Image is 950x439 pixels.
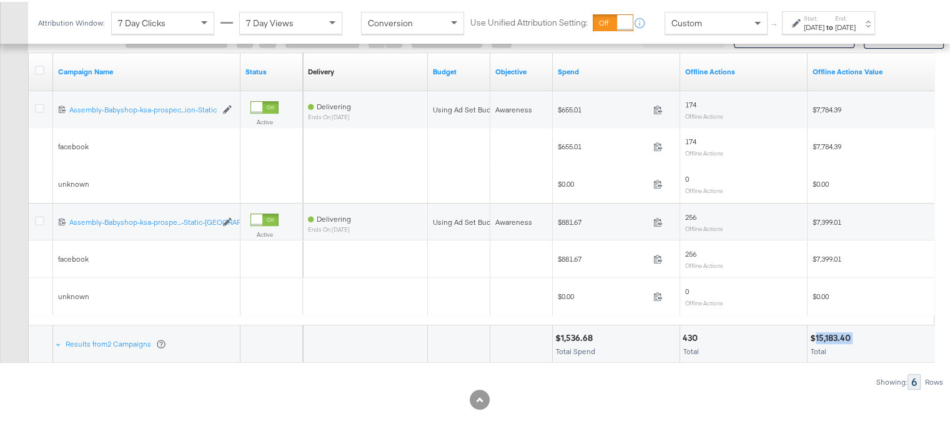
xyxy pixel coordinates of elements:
a: The total amount spent to date. [558,65,675,75]
span: 174 [685,135,696,144]
sub: Offline Actions [685,147,723,155]
span: Total Spend [556,345,595,354]
span: $0.00 [558,177,648,187]
span: Conversion [368,16,413,27]
div: $15,183.40 [810,330,854,342]
a: Assembly-Babyshop-ksa-prospec...ion-Static [69,103,216,114]
span: facebook [58,140,89,149]
div: Attribution Window: [37,17,105,26]
span: facebook [58,252,89,262]
span: unknown [58,290,89,299]
a: Your campaign name. [58,65,235,75]
sub: Offline Actions [685,185,723,192]
div: Using Ad Set Budget [433,103,502,113]
sub: Offline Actions [685,260,723,267]
span: $0.00 [558,290,648,299]
span: unknown [58,177,89,187]
span: $655.01 [558,103,648,112]
span: $881.67 [558,215,648,225]
span: Total [683,345,699,354]
span: $7,399.01 [813,252,841,262]
span: Delivering [317,212,351,222]
sub: Offline Actions [685,297,723,305]
sub: Offline Actions [685,223,723,230]
a: Shows the current state of your Ad Campaign. [245,65,298,75]
span: $0.00 [813,290,829,299]
sub: ends on [DATE] [308,224,351,231]
strong: to [824,21,835,30]
span: Custom [671,16,702,27]
span: 0 [685,172,689,182]
label: Use Unified Attribution Setting: [470,15,588,27]
span: $881.67 [558,252,648,262]
a: Offline Actions. [685,65,803,75]
span: Total [811,345,826,354]
span: Awareness [495,103,532,112]
label: End: [835,12,856,21]
div: 430 [683,330,701,342]
div: Rows [924,376,944,385]
div: [DATE] [835,21,856,31]
div: Results from 2 Campaigns [66,337,166,347]
div: Delivery [308,65,334,75]
label: Active [250,229,279,237]
div: Assembly-Babyshop-ksa-prospec...ion-Static [69,103,216,113]
span: $7,784.39 [813,103,841,112]
a: Offline Actions. [813,65,930,75]
div: $1,536.68 [555,330,596,342]
div: Using Ad Set Budget [433,215,502,225]
div: Results from2 Campaigns [56,323,169,361]
div: 6 [908,372,921,388]
span: $655.01 [558,140,648,149]
span: ↑ [769,21,781,26]
span: 7 Day Clicks [118,16,166,27]
span: Delivering [317,100,351,109]
div: Showing: [876,376,908,385]
span: $7,784.39 [813,140,841,149]
a: Assembly-Babyshop-ksa-prospe...-Static-[GEOGRAPHIC_DATA] [69,215,216,226]
span: 7 Day Views [246,16,294,27]
span: Awareness [495,215,532,225]
label: Active [250,116,279,124]
sub: Offline Actions [685,111,723,118]
div: [DATE] [804,21,824,31]
label: Start: [804,12,824,21]
sub: ends on [DATE] [308,112,351,119]
a: The maximum amount you're willing to spend on your ads, on average each day or over the lifetime ... [433,65,485,75]
span: 256 [685,210,696,220]
span: 256 [685,247,696,257]
a: Your campaign's objective. [495,65,548,75]
span: $0.00 [813,177,829,187]
span: $7,399.01 [813,215,841,225]
a: Reflects the ability of your Ad Campaign to achieve delivery based on ad states, schedule and bud... [308,65,334,75]
span: 0 [685,285,689,294]
span: 174 [685,98,696,107]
